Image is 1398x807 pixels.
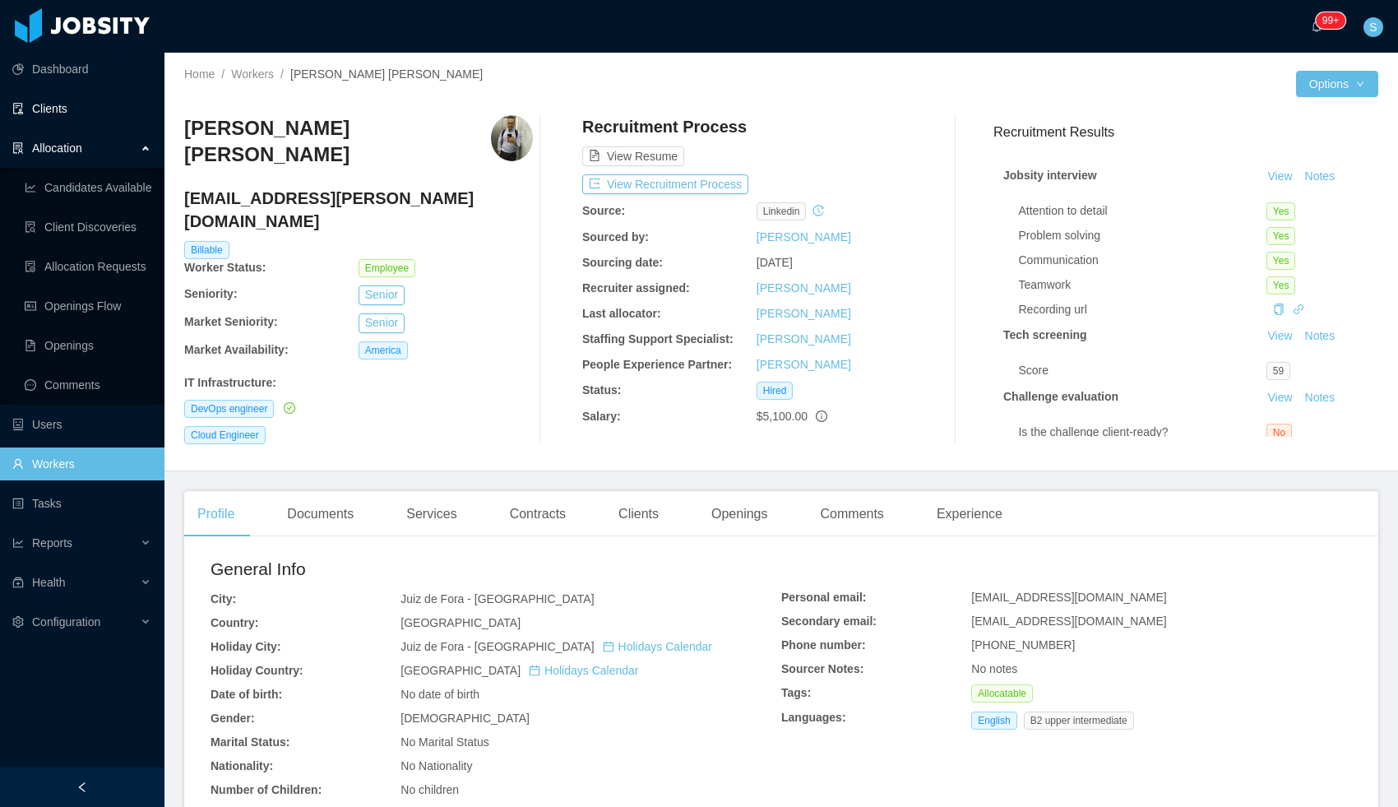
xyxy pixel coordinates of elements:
[757,230,851,243] a: [PERSON_NAME]
[1298,327,1342,346] button: Notes
[1266,252,1296,270] span: Yes
[12,537,24,549] i: icon: line-chart
[1298,167,1342,187] button: Notes
[816,410,827,422] span: info-circle
[529,664,638,677] a: icon: calendarHolidays Calendar
[1261,391,1298,404] a: View
[12,487,151,520] a: icon: profileTasks
[1311,21,1322,32] i: icon: bell
[582,150,684,163] a: icon: file-textView Resume
[25,369,151,401] a: icon: messageComments
[812,205,824,216] i: icon: history
[221,67,225,81] span: /
[1018,301,1266,318] div: Recording url
[12,616,24,628] i: icon: setting
[1369,17,1377,37] span: S
[184,376,276,389] b: IT Infrastructure :
[529,665,540,676] i: icon: calendar
[359,259,415,277] span: Employee
[32,615,100,628] span: Configuration
[211,735,289,749] b: Marital Status:
[12,53,151,86] a: icon: pie-chartDashboard
[1296,71,1378,97] button: Optionsicon: down
[184,241,229,259] span: Billable
[184,67,215,81] a: Home
[1018,424,1266,441] div: Is the challenge client-ready?
[400,688,479,701] span: No date of birth
[1316,12,1345,29] sup: 1553
[582,332,734,346] b: Staffing Support Specialist:
[1293,303,1304,316] a: icon: link
[211,759,273,772] b: Nationality:
[184,343,289,356] b: Market Availability:
[211,664,303,677] b: Holiday Country:
[582,256,663,269] b: Sourcing date:
[582,146,684,166] button: icon: file-textView Resume
[1273,301,1285,318] div: Copy
[603,640,712,653] a: icon: calendarHolidays Calendar
[1266,424,1292,442] span: No
[400,616,521,629] span: [GEOGRAPHIC_DATA]
[781,662,863,675] b: Sourcer Notes:
[582,204,625,217] b: Source:
[25,211,151,243] a: icon: file-searchClient Discoveries
[1273,304,1285,315] i: icon: copy
[25,329,151,362] a: icon: file-textOpenings
[757,307,851,320] a: [PERSON_NAME]
[184,287,238,300] b: Seniority:
[280,401,295,415] a: icon: check-circle
[32,141,82,155] span: Allocation
[757,358,851,371] a: [PERSON_NAME]
[400,759,472,772] span: No Nationality
[25,171,151,204] a: icon: line-chartCandidates Available
[497,491,579,537] div: Contracts
[971,662,1017,675] span: No notes
[400,712,530,725] span: [DEMOGRAPHIC_DATA]
[211,783,322,796] b: Number of Children:
[1018,276,1266,294] div: Teamwork
[25,290,151,322] a: icon: idcardOpenings Flow
[808,491,897,537] div: Comments
[211,592,236,605] b: City:
[1293,304,1304,315] i: icon: link
[12,408,151,441] a: icon: robotUsers
[284,402,295,414] i: icon: check-circle
[971,684,1033,703] span: Allocatable
[1266,202,1296,220] span: Yes
[1261,169,1298,183] a: View
[184,400,274,418] span: DevOps engineer
[184,115,491,169] h3: [PERSON_NAME] [PERSON_NAME]
[211,556,781,582] h2: General Info
[582,358,732,371] b: People Experience Partner:
[1018,252,1266,269] div: Communication
[184,426,266,444] span: Cloud Engineer
[582,230,649,243] b: Sourced by:
[757,202,807,220] span: linkedin
[924,491,1016,537] div: Experience
[1298,388,1342,408] button: Notes
[491,115,533,161] img: 6234228c-daf6-4c78-84ca-fdd196e028a5_682ced0a3f53c-400w.png
[32,576,65,589] span: Health
[582,383,621,397] b: Status:
[582,307,661,320] b: Last allocator:
[757,410,808,423] span: $5,100.00
[400,640,712,653] span: Juiz de Fora - [GEOGRAPHIC_DATA]
[757,256,793,269] span: [DATE]
[1024,712,1134,730] span: B2 upper intermediate
[582,410,621,423] b: Salary:
[184,187,533,233] h4: [EMAIL_ADDRESS][PERSON_NAME][DOMAIN_NAME]
[993,122,1378,142] h3: Recruitment Results
[12,577,24,588] i: icon: medicine-box
[400,783,459,796] span: No children
[32,536,72,550] span: Reports
[1018,362,1266,379] div: Score
[359,285,405,305] button: Senior
[1018,227,1266,244] div: Problem solving
[400,664,638,677] span: [GEOGRAPHIC_DATA]
[757,281,851,295] a: [PERSON_NAME]
[184,261,266,274] b: Worker Status:
[582,178,748,191] a: icon: exportView Recruitment Process
[757,382,794,400] span: Hired
[582,281,690,295] b: Recruiter assigned:
[231,67,274,81] a: Workers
